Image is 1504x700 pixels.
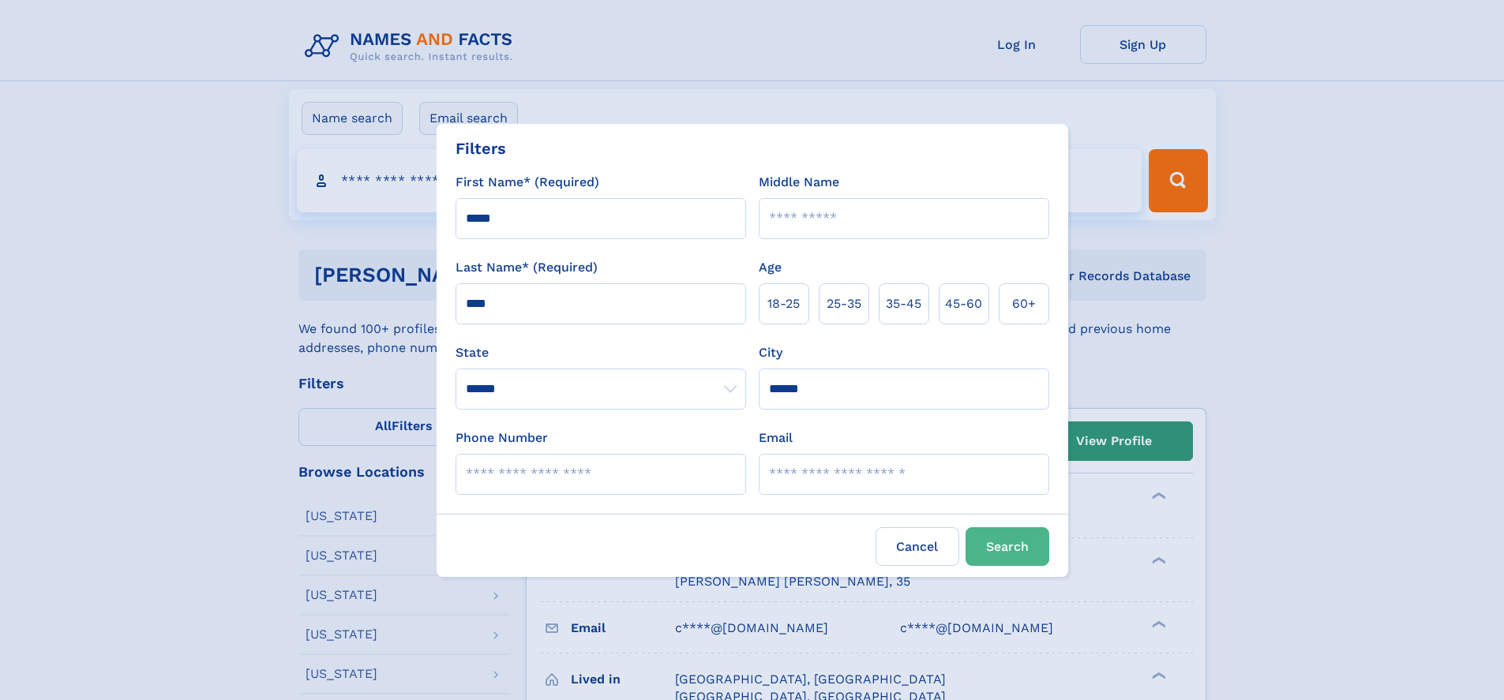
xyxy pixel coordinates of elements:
label: Phone Number [456,429,548,447]
span: 60+ [1012,294,1036,313]
label: Middle Name [759,173,839,192]
button: Search [966,527,1049,566]
label: First Name* (Required) [456,173,599,192]
label: Cancel [876,527,959,566]
label: State [456,343,746,362]
div: Filters [456,137,506,160]
span: 25‑35 [827,294,861,313]
label: City [759,343,782,362]
span: 45‑60 [945,294,982,313]
label: Age [759,258,782,277]
label: Email [759,429,793,447]
span: 35‑45 [886,294,921,313]
label: Last Name* (Required) [456,258,598,277]
span: 18‑25 [767,294,800,313]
